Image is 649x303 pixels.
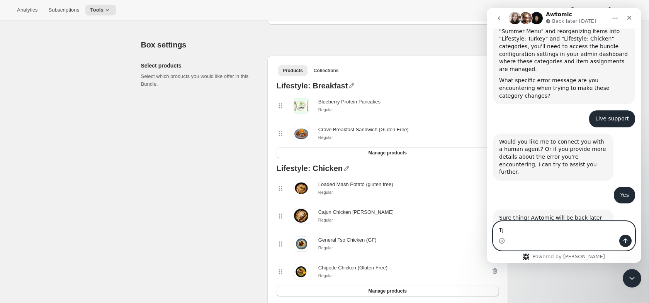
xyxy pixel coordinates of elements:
div: Hovsep says… [6,103,148,126]
div: Sure thing! Awtomic will be back later [DATE]. [6,202,127,226]
div: Hovsep says… [6,179,148,202]
div: Blueberry Protein Pancakes [318,98,381,106]
div: Would you like me to connect you with a human agent? Or if you provide more details about the err... [6,126,127,173]
div: Would you like me to connect you with a human agent? Or if you provide more details about the err... [12,130,121,168]
span: Manage products [368,288,406,294]
button: Emoji picker [12,230,18,236]
small: Regular [318,190,333,195]
small: Regular [318,135,333,140]
div: Yes [133,184,142,191]
button: Manage products [277,286,499,296]
span: Settings [613,7,632,13]
span: Help [576,7,587,13]
img: Cajun Chicken Alfredo [294,208,309,224]
img: Loaded Mash Potato (gluten free) [294,181,309,196]
span: Products [283,68,303,74]
span: Analytics [17,7,37,13]
iframe: Intercom live chat [487,8,641,263]
div: Crave Breakfast Sandwich (Gluten Free) [318,126,409,134]
div: Live support [109,107,142,115]
button: Settings [601,5,637,15]
small: Regular [318,273,333,278]
div: Lifestyle: Chicken [277,164,343,174]
button: Send a message… [133,227,145,239]
div: Yes [127,179,148,196]
button: Manage products [277,147,499,158]
img: General Tso Chicken (GF) [294,236,309,252]
img: Crave Breakfast Sandwich (Gluten Free) [294,126,309,141]
span: Manage products [368,150,406,156]
div: Fin says… [6,202,148,243]
span: Collections [314,68,339,74]
h2: Box settings [141,40,508,49]
small: Regular [318,107,333,112]
button: Subscriptions [44,5,84,15]
div: What specific error message are you encountering when trying to make these category changes? [12,69,142,92]
img: Chipotle Chicken (Gluten Free) [294,264,309,279]
iframe: Intercom live chat [623,269,641,288]
div: Chipotle Chicken (Gluten Free) [318,264,387,272]
textarea: Message… [7,214,148,227]
div: Sure thing! Awtomic will be back later [DATE]. [12,207,121,222]
button: Tools [85,5,116,15]
div: Fin says… [6,126,148,179]
h2: Select products [141,62,255,69]
button: Analytics [12,5,42,15]
small: Regular [318,218,333,222]
div: General Tso Chicken (GF) [318,236,377,244]
div: Loaded Mash Potato (gluten free) [318,181,393,188]
div: Live support [102,103,148,120]
small: Regular [318,245,333,250]
span: Subscriptions [48,7,79,13]
img: Blueberry Protein Pancakes [294,98,309,113]
div: Lifestyle: Breakfast [277,82,348,92]
button: Help [564,5,599,15]
p: Select which products you would like offer in this Bundle. [141,73,255,88]
div: For category management tasks like removing "Summer Menu" and reorganizing items into "Lifestyle:... [12,12,142,65]
span: Tools [90,7,104,13]
div: Cajun Chicken [PERSON_NAME] [318,208,394,216]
